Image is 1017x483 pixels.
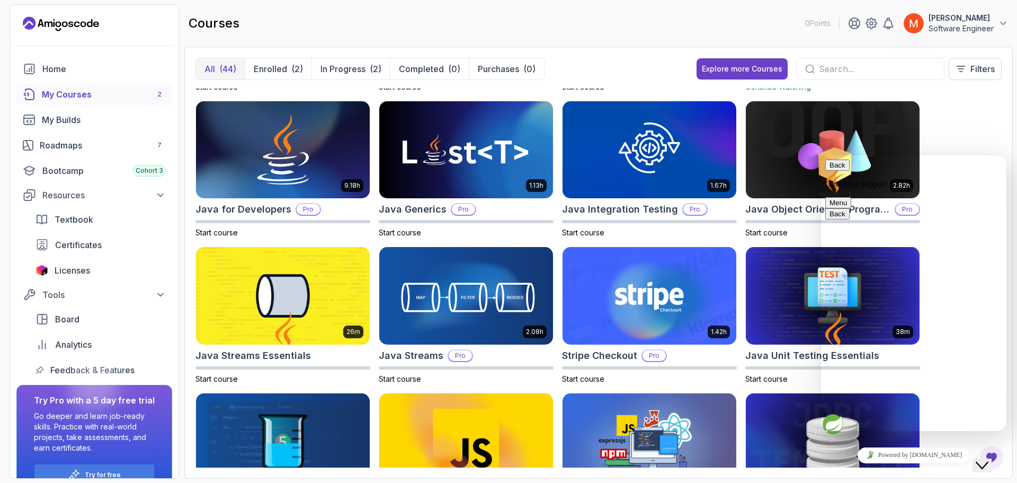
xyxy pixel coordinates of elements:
[563,247,736,345] img: Stripe Checkout card
[196,101,370,199] img: Java for Developers card
[55,213,93,226] span: Textbook
[50,364,135,376] span: Feedback & Features
[821,443,1006,467] iframe: chat widget
[448,63,460,75] div: (0)
[379,82,421,91] span: Start course
[702,64,782,74] div: Explore more Courses
[344,181,360,190] p: 9.18h
[904,13,924,33] img: user profile image
[40,139,166,152] div: Roadmaps
[297,204,320,215] p: Pro
[562,374,604,383] span: Start course
[745,202,890,217] h2: Java Object Oriented Programming
[55,338,92,351] span: Analytics
[697,58,788,80] button: Explore more Courses
[399,63,444,75] p: Completed
[196,58,245,80] button: All(44)
[42,164,166,177] div: Bootcamp
[16,84,172,105] a: courses
[970,63,995,75] p: Filters
[711,328,727,336] p: 1.42h
[745,228,788,237] span: Start course
[42,63,166,75] div: Home
[16,58,172,80] a: home
[745,374,788,383] span: Start course
[929,23,994,34] p: Software Engineer
[42,288,166,301] div: Tools
[23,15,99,32] a: Landing page
[562,228,604,237] span: Start course
[29,209,172,230] a: textbook
[821,155,1006,431] iframe: chat widget
[562,82,604,91] span: Start course
[42,189,166,201] div: Resources
[745,82,811,91] span: Continue Watching
[562,202,678,217] h2: Java Integration Testing
[245,58,311,80] button: Enrolled(2)
[379,348,443,363] h2: Java Streams
[710,181,727,190] p: 1.67h
[195,82,238,91] span: Start course
[16,160,172,181] a: bootcamp
[157,141,162,150] span: 7
[55,313,79,326] span: Board
[370,63,381,75] div: (2)
[379,202,447,217] h2: Java Generics
[643,350,666,361] p: Pro
[529,181,543,190] p: 1.13h
[157,90,162,99] span: 2
[35,265,48,276] img: jetbrains icon
[526,328,543,336] p: 2.08h
[42,88,166,101] div: My Courses
[291,63,303,75] div: (2)
[346,328,360,336] p: 26m
[16,285,172,304] button: Tools
[449,350,472,361] p: Pro
[478,63,519,75] p: Purchases
[379,374,421,383] span: Start course
[254,63,287,75] p: Enrolled
[452,204,475,215] p: Pro
[746,101,920,199] img: Java Object Oriented Programming card
[903,13,1009,34] button: user profile image[PERSON_NAME]Software Engineer
[55,264,90,277] span: Licenses
[805,18,831,29] p: 0 Points
[29,359,172,381] a: feedback
[16,109,172,130] a: builds
[34,411,155,453] p: Go deeper and learn job-ready skills. Practice with real-world projects, take assessments, and ea...
[819,63,935,75] input: Search...
[29,260,172,281] a: licenses
[29,309,172,330] a: board
[136,166,163,175] span: Cohort 3
[562,348,637,363] h2: Stripe Checkout
[929,13,994,23] p: [PERSON_NAME]
[563,101,736,199] img: Java Integration Testing card
[949,58,1002,80] button: Filters
[195,348,311,363] h2: Java Streams Essentials
[195,228,238,237] span: Start course
[196,247,370,345] img: Java Streams Essentials card
[379,247,553,345] img: Java Streams card
[85,471,121,479] a: Try for free
[745,348,879,363] h2: Java Unit Testing Essentials
[973,441,1006,472] iframe: chat widget
[16,135,172,156] a: roadmaps
[195,374,238,383] span: Start course
[683,204,707,215] p: Pro
[204,63,215,75] p: All
[55,239,102,251] span: Certificates
[29,234,172,256] a: certificates
[379,101,553,199] img: Java Generics card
